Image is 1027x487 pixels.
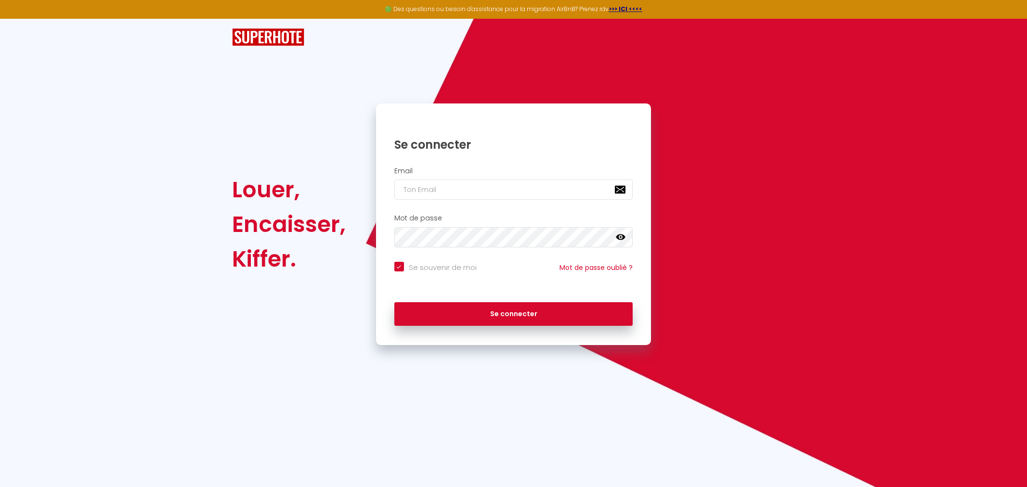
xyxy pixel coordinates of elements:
div: Kiffer. [232,242,346,276]
a: Mot de passe oublié ? [559,263,633,272]
img: SuperHote logo [232,28,304,46]
button: Se connecter [394,302,633,326]
input: Ton Email [394,179,633,200]
h2: Email [394,167,633,175]
div: Louer, [232,172,346,207]
div: Encaisser, [232,207,346,242]
h1: Se connecter [394,137,633,152]
h2: Mot de passe [394,214,633,222]
a: >>> ICI <<<< [609,5,642,13]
